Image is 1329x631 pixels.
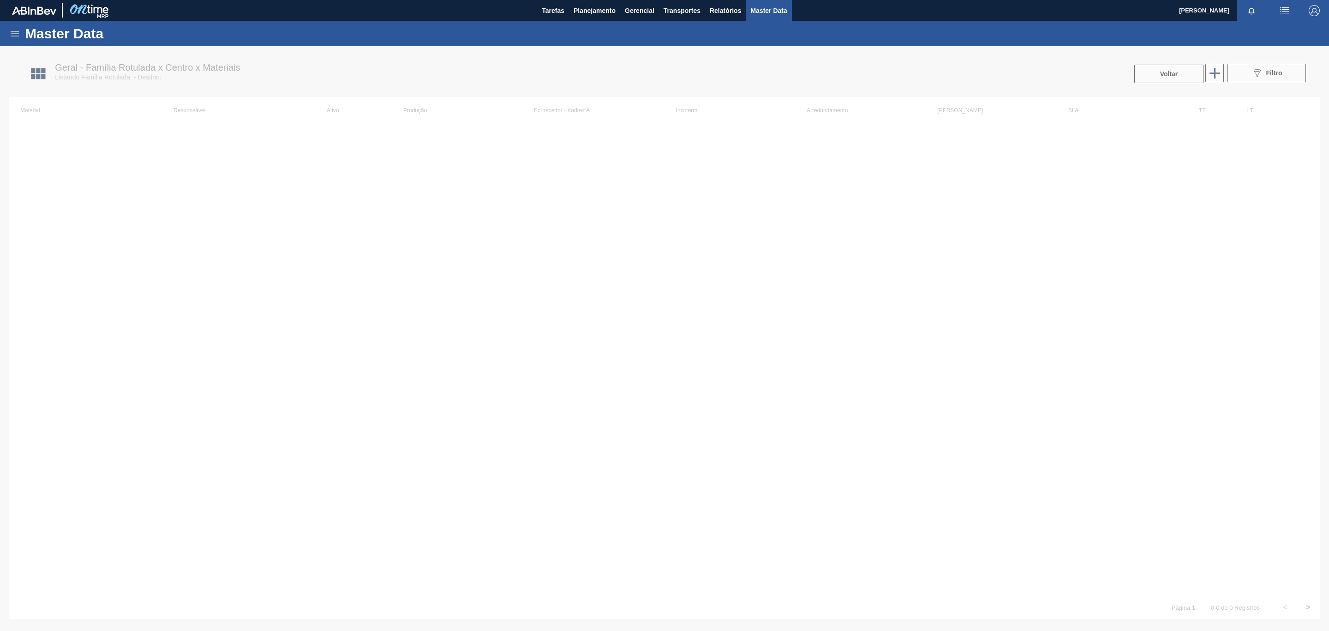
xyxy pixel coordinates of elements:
[625,5,654,16] span: Gerencial
[574,5,616,16] span: Planejamento
[1237,4,1266,17] button: Notificações
[750,5,787,16] span: Master Data
[542,5,564,16] span: Tarefas
[1309,5,1320,16] img: Logout
[25,28,189,39] h1: Master Data
[1279,5,1290,16] img: userActions
[12,6,56,15] img: TNhmsLtSVTkK8tSr43FrP2fwEKptu5GPRR3wAAAABJRU5ErkJggg==
[710,5,741,16] span: Relatórios
[664,5,700,16] span: Transportes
